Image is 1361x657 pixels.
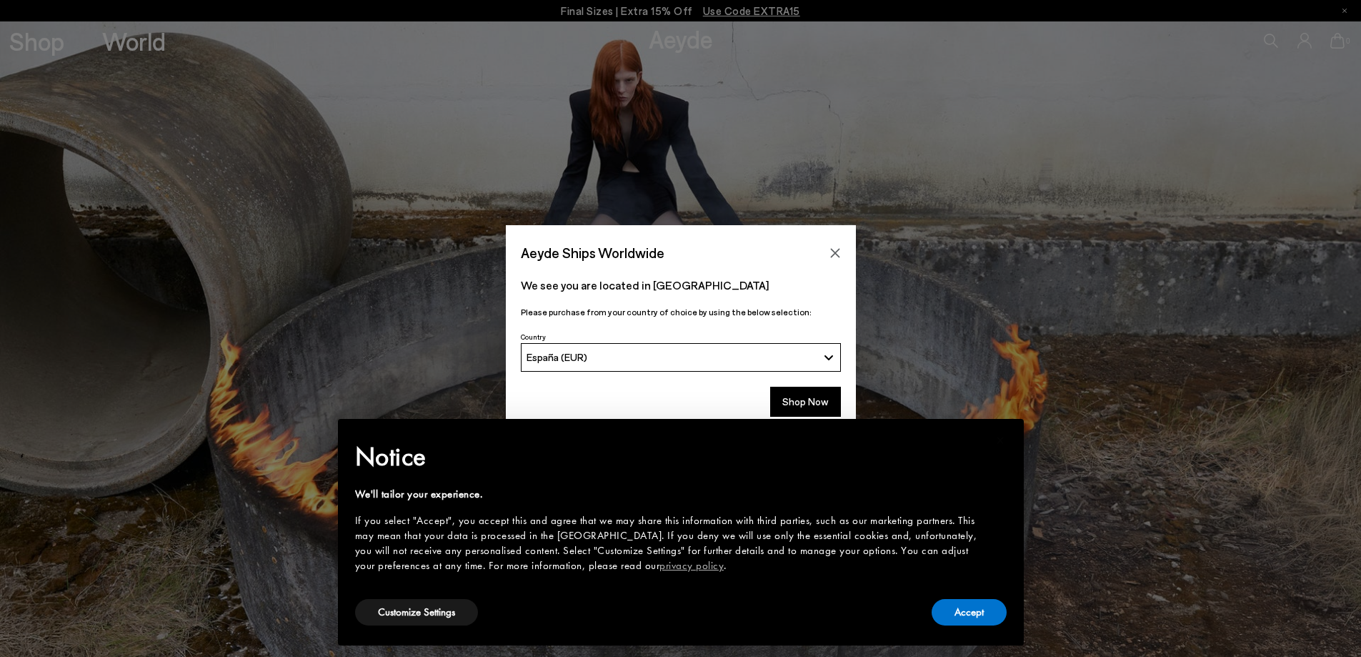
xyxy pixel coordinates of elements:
[996,429,1005,451] span: ×
[521,332,546,341] span: Country
[521,277,841,294] p: We see you are located in [GEOGRAPHIC_DATA]
[932,599,1007,626] button: Accept
[527,351,587,363] span: España (EUR)
[521,240,664,265] span: Aeyde Ships Worldwide
[355,513,984,573] div: If you select "Accept", you accept this and agree that we may share this information with third p...
[521,305,841,319] p: Please purchase from your country of choice by using the below selection:
[824,242,846,264] button: Close
[984,423,1018,458] button: Close this notice
[659,558,724,573] a: privacy policy
[355,487,984,502] div: We'll tailor your experience.
[355,438,984,475] h2: Notice
[770,387,841,417] button: Shop Now
[355,599,478,626] button: Customize Settings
